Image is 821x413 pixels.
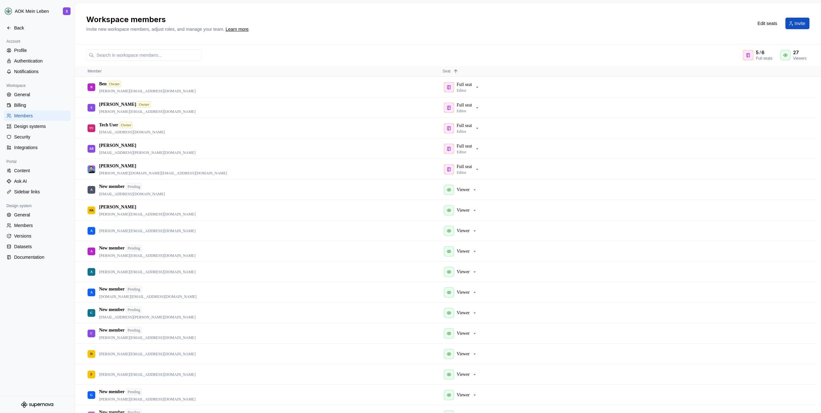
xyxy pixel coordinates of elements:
[138,101,151,108] div: Owner
[99,327,125,333] p: New member
[4,66,71,77] a: Notifications
[457,330,470,337] p: Viewer
[99,171,227,176] p: [PERSON_NAME][DOMAIN_NAME][EMAIL_ADDRESS][DOMAIN_NAME]
[14,113,68,119] div: Members
[457,207,470,214] p: Viewer
[457,129,466,134] p: Editor
[126,327,142,334] div: Pending
[443,348,480,360] button: Viewer
[99,335,196,340] p: [PERSON_NAME][EMAIL_ADDRESS][DOMAIN_NAME]
[4,38,23,45] div: Account
[99,150,196,155] p: [EMAIL_ADDRESS][PERSON_NAME][DOMAIN_NAME]
[14,134,68,140] div: Security
[443,389,480,401] button: Viewer
[4,176,71,186] a: Ask AI
[14,58,68,64] div: Authentication
[14,25,68,31] div: Back
[90,265,92,278] div: A
[4,111,71,121] a: Members
[99,122,118,128] p: Tech User
[99,130,165,135] p: [EMAIL_ADDRESS][DOMAIN_NAME]
[99,163,136,169] p: [PERSON_NAME]
[99,81,106,87] p: Ben
[4,121,71,131] a: Design systems
[4,187,71,197] a: Sidebar links
[99,269,196,274] p: [PERSON_NAME][EMAIL_ADDRESS][DOMAIN_NAME]
[14,189,68,195] div: Sidebar links
[99,294,197,299] p: [DOMAIN_NAME][EMAIL_ADDRESS][DOMAIN_NAME]
[126,245,142,252] div: Pending
[443,327,480,340] button: Viewer
[14,178,68,184] div: Ask AI
[457,122,472,129] p: Full seat
[4,220,71,231] a: Members
[89,204,94,216] div: AK
[14,47,68,54] div: Profile
[443,183,480,196] button: Viewer
[90,224,92,237] div: A
[108,81,121,87] div: Owner
[225,26,249,32] a: Learn more
[86,27,224,32] span: Invite new workspace members, adjust roles, and manage your team.
[457,170,466,175] p: Editor
[457,392,470,398] p: Viewer
[89,142,94,155] div: AB
[457,228,470,234] p: Viewer
[14,123,68,130] div: Design systems
[457,143,472,149] p: Full seat
[14,212,68,218] div: General
[88,165,95,173] img: Samuel
[4,45,71,55] a: Profile
[99,183,125,190] p: New member
[443,204,480,217] button: Viewer
[4,210,71,220] a: General
[21,401,53,408] svg: Supernova Logo
[443,69,451,73] span: Seat
[4,231,71,241] a: Versions
[457,164,472,170] p: Full seat
[4,56,71,66] a: Authentication
[443,101,482,114] button: Full seatEditor
[756,49,759,56] span: 5
[443,265,480,278] button: Viewer
[443,286,480,299] button: Viewer
[457,351,470,357] p: Viewer
[90,348,92,360] div: D
[99,191,165,197] p: [EMAIL_ADDRESS][DOMAIN_NAME]
[86,14,746,25] h2: Workspace members
[126,306,142,313] div: Pending
[99,228,196,233] p: [PERSON_NAME][EMAIL_ADDRESS][DOMAIN_NAME]
[126,388,142,395] div: Pending
[1,4,73,18] button: AOK Mein LebenS
[443,81,482,94] button: Full seatEditor
[457,310,470,316] p: Viewer
[14,144,68,151] div: Integrations
[457,269,470,275] p: Viewer
[94,49,202,61] input: Search in workspace members...
[99,109,196,114] p: [PERSON_NAME][EMAIL_ADDRESS][DOMAIN_NAME]
[14,102,68,108] div: Billing
[99,253,196,258] p: [PERSON_NAME][EMAIL_ADDRESS][DOMAIN_NAME]
[14,254,68,260] div: Documentation
[99,88,196,94] p: [PERSON_NAME][EMAIL_ADDRESS][DOMAIN_NAME]
[4,82,28,89] div: Workspace
[443,368,480,381] button: Viewer
[4,23,71,33] a: Back
[4,158,19,165] div: Portal
[14,167,68,174] div: Content
[756,56,772,61] div: Full seats
[457,149,466,155] p: Editor
[99,142,136,149] p: [PERSON_NAME]
[761,49,765,56] span: 6
[90,307,92,319] div: C
[99,286,125,292] p: New member
[457,108,466,114] p: Editor
[793,49,799,56] span: 27
[443,142,482,155] button: Full seatEditor
[126,183,142,190] div: Pending
[795,20,805,27] span: Invite
[126,286,142,293] div: Pending
[443,122,482,135] button: Full seatEditor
